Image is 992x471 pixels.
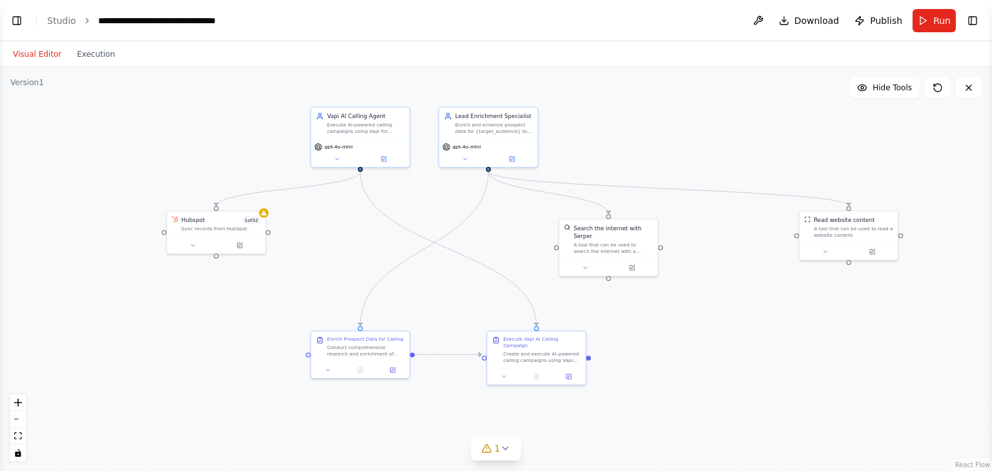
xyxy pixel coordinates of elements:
div: Execute Vapi AI Calling Campaign [503,336,581,349]
button: Run [913,9,956,32]
g: Edge from 0906748f-b999-4db8-953e-894686f33f47 to f540dcd3-2341-4d0c-a915-1b1c2b5ff898 [212,172,365,206]
button: zoom in [10,394,26,411]
img: SerperDevTool [564,224,570,230]
div: Execute AI-powered calling campaigns using Vapi for {target_audience} representing {company_name}... [327,122,404,135]
button: Visual Editor [5,46,69,62]
button: Open in side panel [217,241,262,250]
button: Show left sidebar [8,12,26,30]
div: Vapi AI Calling Agent [327,112,404,120]
g: Edge from 165c56b3-8da1-40ba-a4ff-3e5524324c29 to c9120608-5a05-4f56-a669-5294aa80a7d9 [484,172,612,214]
div: HubSpotHubspot1of32Sync records from HubSpot [166,210,266,254]
span: gpt-4o-mini [453,144,480,150]
button: fit view [10,428,26,445]
div: Read website content [814,216,874,224]
div: Sync records from HubSpot [181,226,261,232]
button: Hide Tools [849,77,920,98]
button: Download [774,9,845,32]
button: Open in side panel [379,365,407,375]
button: Open in side panel [609,263,654,273]
div: Lead Enrichment Specialist [455,112,533,120]
span: gpt-4o-mini [325,144,353,150]
div: Search the internet with Serper [573,224,653,240]
button: No output available [519,372,553,381]
div: SerperDevToolSearch the internet with SerperA tool that can be used to search the internet with a... [559,219,659,277]
nav: breadcrumb [47,14,216,27]
div: Version 1 [10,77,44,88]
button: Show right sidebar [964,12,982,30]
div: Create and execute AI-powered calling campaigns using Vapi platform for {target_audience} represe... [503,350,581,363]
button: 1 [471,437,521,461]
div: React Flow controls [10,394,26,461]
button: toggle interactivity [10,445,26,461]
img: ScrapeWebsiteTool [804,216,811,223]
div: Vapi AI Calling AgentExecute AI-powered calling campaigns using Vapi for {target_audience} repres... [310,106,410,168]
span: Hide Tools [873,83,912,93]
button: Open in side panel [489,154,534,164]
button: Open in side panel [849,247,894,257]
g: Edge from 165c56b3-8da1-40ba-a4ff-3e5524324c29 to 48d7f4de-ebff-48c0-afad-a9a29ad8ac3c [484,172,852,206]
div: Enrich Prospect Data for Calling [327,336,403,343]
span: Download [794,14,840,27]
g: Edge from 52d1bd59-924f-4de2-8c14-95e4fabf1e47 to 6abfd6c8-f5ed-4c53-8b9a-2130555bb027 [415,350,482,358]
span: Run [933,14,951,27]
g: Edge from 0906748f-b999-4db8-953e-894686f33f47 to 6abfd6c8-f5ed-4c53-8b9a-2130555bb027 [356,172,541,326]
button: Open in side panel [361,154,406,164]
button: No output available [344,365,377,375]
div: Lead Enrichment SpecialistEnrich and enhance prospect data for {target_audience} to support {comp... [439,106,539,168]
div: Conduct comprehensive research and enrichment of prospects within {target_audience} for {company_... [327,344,404,357]
span: 1 [495,442,501,455]
div: ScrapeWebsiteToolRead website contentA tool that can be used to read a website content. [799,210,899,260]
button: Publish [849,9,907,32]
div: A tool that can be used to search the internet with a search_query. Supports different search typ... [573,242,653,255]
g: Edge from 165c56b3-8da1-40ba-a4ff-3e5524324c29 to 52d1bd59-924f-4de2-8c14-95e4fabf1e47 [356,172,493,326]
span: Number of enabled actions [242,216,261,224]
div: A tool that can be used to read a website content. [814,226,893,239]
button: Open in side panel [555,372,583,381]
div: Execute Vapi AI Calling CampaignCreate and execute AI-powered calling campaigns using Vapi platfo... [486,330,586,385]
div: Enrich and enhance prospect data for {target_audience} to support {company_name}'s cold calling c... [455,122,533,135]
img: HubSpot [172,216,178,223]
div: Hubspot [181,216,205,224]
span: Publish [870,14,902,27]
a: Studio [47,15,76,26]
a: React Flow attribution [955,461,990,468]
button: Execution [69,46,123,62]
button: zoom out [10,411,26,428]
div: Enrich Prospect Data for CallingConduct comprehensive research and enrichment of prospects within... [310,330,410,379]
